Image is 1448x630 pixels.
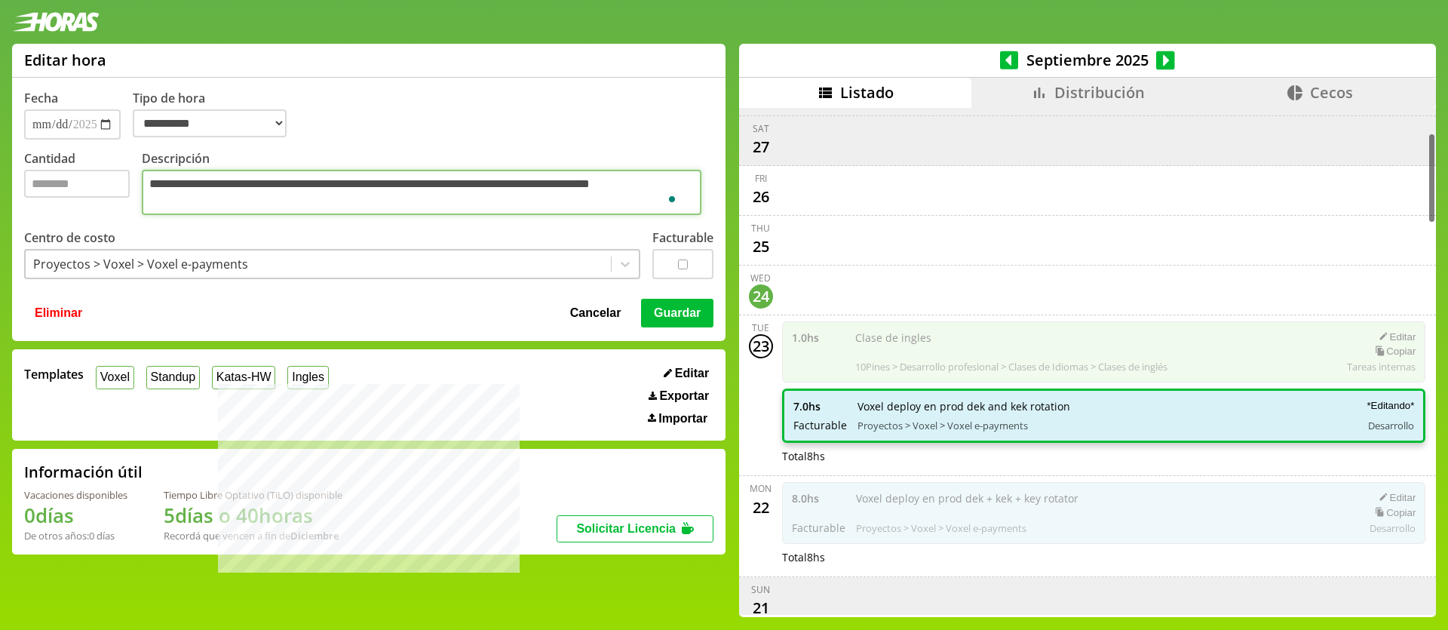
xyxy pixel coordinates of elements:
button: Voxel [96,366,134,389]
b: Diciembre [290,529,339,542]
span: Solicitar Licencia [576,522,676,535]
div: 27 [749,135,773,159]
div: Vacaciones disponibles [24,488,127,502]
img: logotipo [12,12,100,32]
button: Solicitar Licencia [557,515,713,542]
h1: 0 días [24,502,127,529]
span: Templates [24,366,84,383]
input: Cantidad [24,170,130,198]
div: 24 [749,284,773,309]
textarea: To enrich screen reader interactions, please activate Accessibility in Grammarly extension settings [142,170,701,215]
div: 22 [749,495,773,519]
button: Guardar [641,299,713,327]
button: Katas-HW [212,366,276,389]
div: Thu [751,222,770,235]
span: Distribución [1054,82,1145,103]
span: Septiembre 2025 [1018,50,1156,70]
div: Fri [755,172,767,185]
label: Centro de costo [24,229,115,246]
div: 26 [749,185,773,209]
div: Total 8 hs [782,550,1426,564]
select: Tipo de hora [133,109,287,137]
button: Ingles [287,366,328,389]
label: Fecha [24,90,58,106]
div: Mon [750,482,772,495]
div: scrollable content [739,108,1436,616]
span: Editar [675,367,709,380]
div: De otros años: 0 días [24,529,127,542]
h1: Editar hora [24,50,106,70]
label: Tipo de hora [133,90,299,140]
span: Exportar [659,389,709,403]
button: Exportar [644,389,713,404]
div: Tiempo Libre Optativo (TiLO) disponible [164,488,342,502]
div: Recordá que vencen a fin de [164,529,342,542]
span: Importar [658,412,707,426]
span: Cecos [1310,82,1353,103]
h1: 5 días o 40 horas [164,502,342,529]
button: Editar [659,366,713,381]
div: Sat [753,122,769,135]
div: Proyectos > Voxel > Voxel e-payments [33,256,248,272]
h2: Información útil [24,462,143,482]
div: Sun [751,583,770,596]
span: Listado [840,82,894,103]
button: Standup [146,366,200,389]
div: Wed [750,272,771,284]
div: 21 [749,596,773,620]
label: Cantidad [24,150,142,219]
button: Cancelar [566,299,626,327]
label: Facturable [652,229,713,246]
div: 25 [749,235,773,259]
div: Tue [752,321,769,334]
div: Total 8 hs [782,449,1426,463]
label: Descripción [142,150,713,219]
button: Eliminar [30,299,87,327]
div: 23 [749,334,773,358]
